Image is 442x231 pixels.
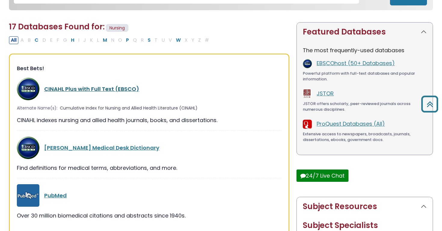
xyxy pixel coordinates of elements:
div: Find definitions for medical terms, abbreviations, and more. [17,164,281,172]
div: Powerful platform with full-text databases and popular information. [303,70,427,82]
button: 24/7 Live Chat [296,169,348,182]
button: Filter Results M [101,36,109,44]
span: Nursing [106,24,128,32]
div: Extensive access to newspapers, broadcasts, journals, dissertations, ebooks, government docs. [303,131,427,143]
button: Filter Results P [124,36,131,44]
span: Alternate Name(s): [17,105,57,111]
div: Alpha-list to filter by first letter of database name [9,36,211,43]
button: Featured Databases [297,22,433,41]
a: JSTOR [317,90,334,97]
button: All [9,36,18,44]
div: CINAHL indexes nursing and allied health journals, books, and dissertations. [17,116,281,124]
button: Filter Results C [33,36,40,44]
span: 17 Databases Found for: [9,21,105,32]
h3: Best Bets! [17,65,281,72]
div: Over 30 million biomedical citations and abstracts since 1940s. [17,211,281,220]
p: The most frequently-used databases [303,46,427,54]
div: JSTOR offers scholarly, peer-reviewed journals across numerous disciplines. [303,101,427,112]
h2: Subject Specialists [303,221,427,230]
a: Back to Top [419,98,440,109]
button: Subject Resources [297,197,433,216]
a: PubMed [44,192,67,199]
a: EBSCOhost (50+ Databases) [317,59,395,67]
button: Filter Results H [69,36,76,44]
button: Filter Results W [174,36,183,44]
span: Cumulative Index for Nursing and Allied Health Literature (CINAHL) [60,105,198,111]
a: CINAHL Plus with Full Text (EBSCO) [44,85,139,93]
button: Filter Results S [146,36,152,44]
a: [PERSON_NAME] Medical Desk Dictionary [44,144,159,151]
a: ProQuest Databases (All) [317,120,385,127]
